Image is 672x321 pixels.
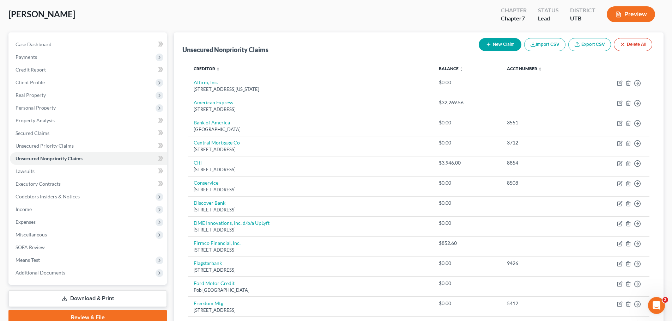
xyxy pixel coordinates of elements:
[194,140,240,146] a: Central Mortgage Co
[439,240,496,247] div: $852.60
[194,146,428,153] div: [STREET_ADDRESS]
[194,180,218,186] a: Conservice
[16,143,74,149] span: Unsecured Priority Claims
[16,232,47,237] span: Miscellaneous
[16,155,83,161] span: Unsecured Nonpriority Claims
[439,220,496,227] div: $0.00
[194,260,222,266] a: Flagstarbank
[662,297,668,303] span: 2
[16,206,32,212] span: Income
[10,127,167,140] a: Secured Claims
[439,179,496,186] div: $0.00
[10,165,167,178] a: Lawsuits
[501,14,527,23] div: Chapter
[194,79,218,85] a: Affirm, Inc.
[194,267,428,273] div: [STREET_ADDRESS]
[439,159,496,166] div: $3,946.00
[16,117,55,123] span: Property Analysis
[524,38,565,51] button: Import CSV
[16,257,40,263] span: Means Test
[439,199,496,206] div: $0.00
[194,220,270,226] a: DME Innovations, Inc. d/b/a UpLyft
[194,186,428,193] div: [STREET_ADDRESS]
[16,270,65,276] span: Additional Documents
[507,119,577,126] div: 3551
[16,168,35,174] span: Lawsuits
[194,126,428,133] div: [GEOGRAPHIC_DATA]
[501,6,527,14] div: Chapter
[16,181,61,187] span: Executory Contracts
[16,92,46,98] span: Real Property
[614,38,652,51] button: Delete All
[538,6,559,14] div: Status
[439,139,496,146] div: $0.00
[194,119,230,125] a: Bank of America
[439,99,496,106] div: $32,269.56
[507,66,542,71] a: Acct Number unfold_more
[439,79,496,86] div: $0.00
[507,260,577,267] div: 9426
[194,166,428,173] div: [STREET_ADDRESS]
[439,280,496,287] div: $0.00
[570,14,595,23] div: UTB
[10,152,167,165] a: Unsecured Nonpriority Claims
[10,241,167,254] a: SOFA Review
[182,45,268,54] div: Unsecured Nonpriority Claims
[194,247,428,253] div: [STREET_ADDRESS]
[10,63,167,76] a: Credit Report
[10,114,167,127] a: Property Analysis
[194,206,428,213] div: [STREET_ADDRESS]
[16,79,45,85] span: Client Profile
[194,240,241,246] a: Firmco Financial, Inc.
[16,193,80,199] span: Codebtors Insiders & Notices
[10,38,167,51] a: Case Dashboard
[194,287,428,294] div: Pob [GEOGRAPHIC_DATA]
[216,67,220,71] i: unfold_more
[507,179,577,186] div: 8508
[16,67,46,73] span: Credit Report
[479,38,521,51] button: New Claim
[16,41,52,47] span: Case Dashboard
[439,119,496,126] div: $0.00
[538,67,542,71] i: unfold_more
[507,139,577,146] div: 3712
[459,67,464,71] i: unfold_more
[194,200,225,206] a: Discover Bank
[194,86,428,93] div: [STREET_ADDRESS][US_STATE]
[194,300,223,306] a: Freedom Mtg
[10,178,167,190] a: Executory Contracts
[570,6,595,14] div: District
[507,159,577,166] div: 8854
[522,15,525,21] span: 7
[194,66,220,71] a: Creditor unfold_more
[8,290,167,307] a: Download & Print
[16,219,36,225] span: Expenses
[538,14,559,23] div: Lead
[194,99,233,105] a: American Express
[194,106,428,113] div: [STREET_ADDRESS]
[16,130,49,136] span: Secured Claims
[568,38,611,51] a: Export CSV
[439,66,464,71] a: Balance unfold_more
[16,54,37,60] span: Payments
[16,105,56,111] span: Personal Property
[648,297,665,314] iframe: Intercom live chat
[507,300,577,307] div: 5412
[10,140,167,152] a: Unsecured Priority Claims
[194,307,428,314] div: [STREET_ADDRESS]
[16,244,45,250] span: SOFA Review
[439,300,496,307] div: $0.00
[8,9,75,19] span: [PERSON_NAME]
[194,227,428,233] div: [STREET_ADDRESS]
[607,6,655,22] button: Preview
[439,260,496,267] div: $0.00
[194,160,202,166] a: Citi
[194,280,235,286] a: Ford Motor Credit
